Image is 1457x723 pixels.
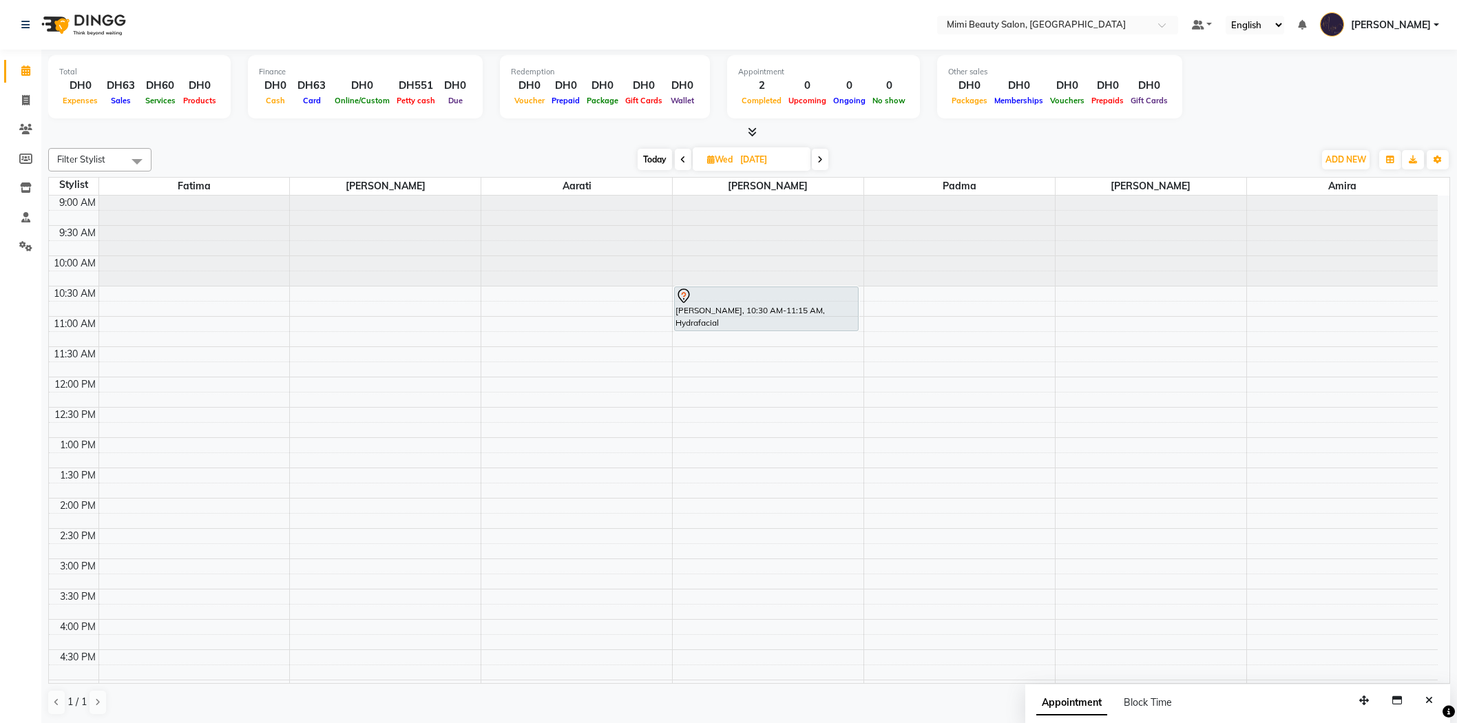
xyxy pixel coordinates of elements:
div: Total [59,66,220,78]
div: DH0 [948,78,991,94]
div: 3:30 PM [57,589,98,604]
span: Due [445,96,466,105]
span: Fatima [99,178,290,195]
span: Wallet [667,96,698,105]
span: Package [583,96,622,105]
div: DH551 [393,78,439,94]
span: Block Time [1124,696,1172,709]
div: 1:30 PM [57,468,98,483]
span: Filter Stylist [57,154,105,165]
span: Wed [704,154,736,165]
span: Petty cash [393,96,439,105]
img: logo [35,6,129,44]
span: Sales [107,96,134,105]
span: ADD NEW [1325,154,1366,165]
div: DH0 [59,78,101,94]
span: [PERSON_NAME] [290,178,481,195]
span: Appointment [1036,691,1107,715]
div: 1:00 PM [57,438,98,452]
span: Services [142,96,179,105]
div: 9:00 AM [56,196,98,210]
div: DH63 [101,78,140,94]
div: DH0 [548,78,583,94]
div: 9:30 AM [56,226,98,240]
div: Stylist [49,178,98,192]
span: Prepaid [548,96,583,105]
div: 0 [869,78,909,94]
span: Upcoming [785,96,830,105]
div: 11:30 AM [51,347,98,361]
div: 5:00 PM [57,680,98,695]
div: 0 [785,78,830,94]
div: 2 [738,78,785,94]
div: DH0 [439,78,472,94]
span: 1 / 1 [67,695,87,709]
div: 4:00 PM [57,620,98,634]
span: Online/Custom [331,96,393,105]
div: DH0 [1047,78,1088,94]
div: 2:30 PM [57,529,98,543]
span: [PERSON_NAME] [673,178,863,195]
div: DH0 [666,78,699,94]
span: Gift Cards [1127,96,1171,105]
div: DH0 [259,78,292,94]
div: DH0 [331,78,393,94]
span: Completed [738,96,785,105]
span: [PERSON_NAME] [1351,18,1431,32]
div: DH0 [1088,78,1127,94]
div: Redemption [511,66,699,78]
span: Gift Cards [622,96,666,105]
button: ADD NEW [1322,150,1370,169]
span: Cash [262,96,289,105]
div: 3:00 PM [57,559,98,574]
div: Other sales [948,66,1171,78]
span: Packages [948,96,991,105]
div: DH60 [140,78,180,94]
span: Padma [864,178,1055,195]
span: [PERSON_NAME] [1056,178,1246,195]
span: Card [300,96,324,105]
span: Products [180,96,220,105]
div: 2:00 PM [57,499,98,513]
span: Amira [1247,178,1438,195]
span: Vouchers [1047,96,1088,105]
div: 4:30 PM [57,650,98,664]
div: 12:00 PM [52,377,98,392]
span: Today [638,149,672,170]
div: DH0 [583,78,622,94]
div: 10:30 AM [51,286,98,301]
div: DH0 [1127,78,1171,94]
span: No show [869,96,909,105]
div: [PERSON_NAME], 10:30 AM-11:15 AM, Hydrafacial [675,287,858,331]
div: DH0 [511,78,548,94]
div: DH0 [180,78,220,94]
div: 11:00 AM [51,317,98,331]
div: 0 [830,78,869,94]
div: DH0 [991,78,1047,94]
span: Expenses [59,96,101,105]
div: 10:00 AM [51,256,98,271]
span: Memberships [991,96,1047,105]
button: Close [1419,690,1439,711]
div: Finance [259,66,472,78]
input: 2025-09-03 [736,149,805,170]
div: DH63 [292,78,331,94]
div: 12:30 PM [52,408,98,422]
span: Voucher [511,96,548,105]
div: DH0 [622,78,666,94]
span: Ongoing [830,96,869,105]
img: Loriene [1320,12,1344,36]
span: Aarati [481,178,672,195]
div: Appointment [738,66,909,78]
span: Prepaids [1088,96,1127,105]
